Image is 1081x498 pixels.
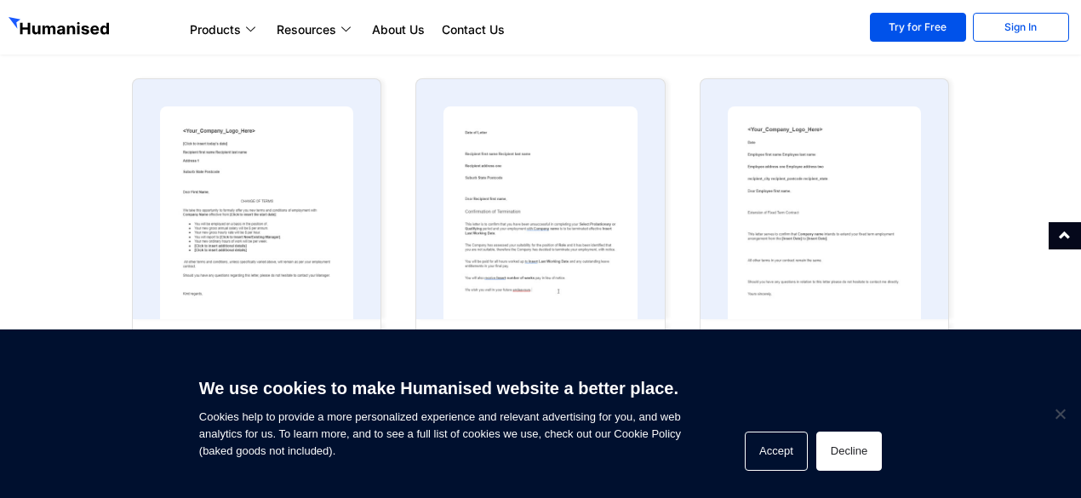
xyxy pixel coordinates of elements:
[268,20,363,40] a: Resources
[1051,405,1068,422] span: Decline
[433,20,513,40] a: Contact Us
[745,432,808,471] button: Accept
[363,20,433,40] a: About Us
[816,432,882,471] button: Decline
[199,376,681,400] h6: We use cookies to make Humanised website a better place.
[870,13,966,42] a: Try for Free
[973,13,1069,42] a: Sign In
[181,20,268,40] a: Products
[199,368,681,460] span: Cookies help to provide a more personalized experience and relevant advertising for you, and web ...
[9,17,112,39] img: GetHumanised Logo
